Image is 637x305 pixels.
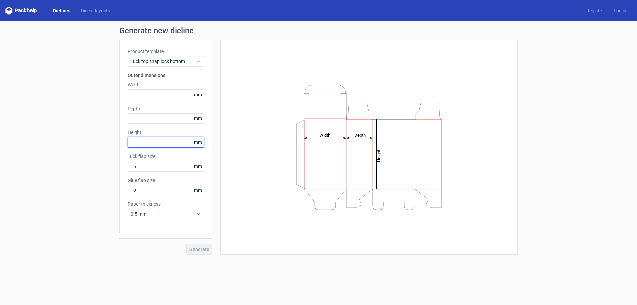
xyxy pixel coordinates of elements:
label: Product template [128,48,204,55]
label: Width [128,81,204,88]
a: Diecut layouts [76,7,115,14]
tspan: Height [376,149,381,162]
label: Glue flap size [128,177,204,184]
label: Height [128,129,204,136]
a: Dielines [48,7,76,14]
span: Tuck top snap lock bottom [131,58,196,65]
label: Paper thickness [128,201,204,207]
span: mm [192,185,204,195]
span: mm [192,161,204,171]
tspan: Depth [354,132,366,137]
span: mm [192,114,204,123]
label: Depth [128,105,204,112]
a: Register [581,7,608,14]
span: mm [192,90,204,100]
h1: Generate new dieline [119,27,518,35]
label: Tuck flap size [128,153,204,160]
span: mm [192,137,204,147]
a: Log in [608,7,632,14]
h3: Outer dimensions [128,72,204,79]
tspan: Width [319,132,330,137]
span: 0.5 mm [131,211,196,217]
